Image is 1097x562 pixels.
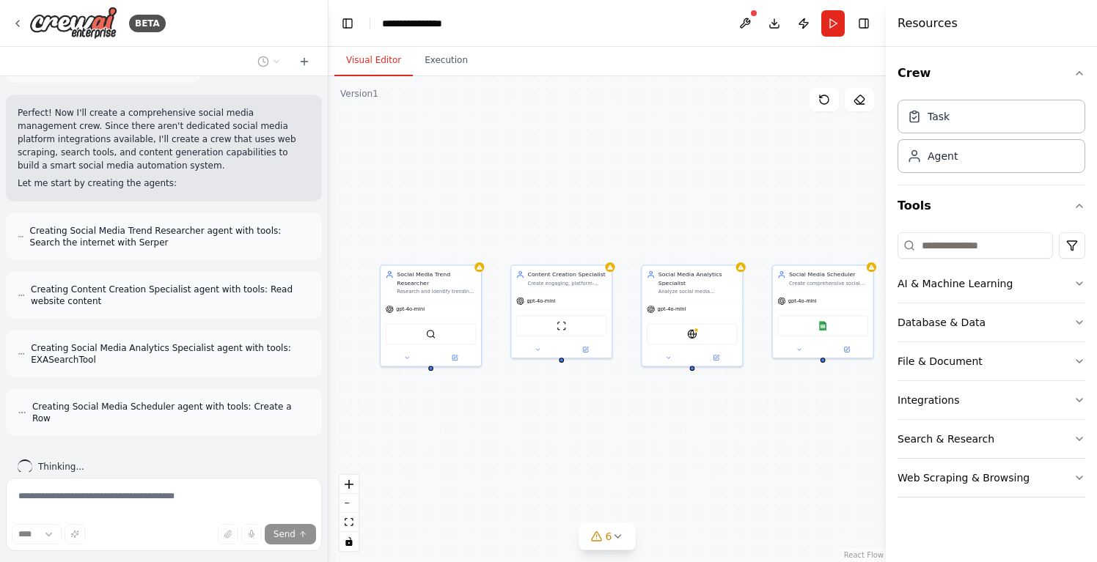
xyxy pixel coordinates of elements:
[528,280,607,286] div: Create engaging, platform-specific social media content including posts, captions, and visual des...
[562,344,609,354] button: Open in side panel
[380,265,482,366] div: Social Media Trend ResearcherResearch and identify trending topics, hashtags, and content ideas i...
[854,13,874,34] button: Hide right sidebar
[898,381,1085,419] button: Integrations
[18,106,310,172] p: Perfect! Now I'll create a comprehensive social media management crew. Since there aren't dedicat...
[898,470,1030,485] div: Web Scraping & Browsing
[898,354,983,369] div: File & Document
[823,344,870,354] button: Open in side panel
[898,15,958,32] h4: Resources
[658,289,738,295] div: Analyze social media performance metrics, engagement patterns, and optimal posting times for {com...
[18,177,310,190] p: Let me start by creating the agents:
[396,306,425,313] span: gpt-4o-mini
[510,265,612,358] div: Content Creation SpecialistCreate engaging, platform-specific social media content including post...
[218,524,238,544] button: Upload files
[898,53,1085,94] button: Crew
[413,45,480,76] button: Execution
[693,353,739,363] button: Open in side panel
[265,524,316,544] button: Send
[30,225,310,248] span: Creating Social Media Trend Researcher agent with tools: Search the internet with Serper
[557,321,566,330] img: ScrapeWebsiteTool
[789,270,868,278] div: Social Media Scheduler
[898,459,1085,497] button: Web Scraping & Browsing
[818,321,827,330] img: Google Sheets
[293,53,316,70] button: Start a new chat
[898,276,1013,291] div: AI & Machine Learning
[340,475,359,494] button: zoom in
[252,53,287,70] button: Switch to previous chat
[687,329,697,339] img: EXASearchTool
[31,342,310,366] span: Creating Social Media Analytics Specialist agent with tools: EXASearchTool
[340,88,378,100] div: Version 1
[898,265,1085,303] button: AI & Machine Learning
[772,265,874,358] div: Social Media SchedulerCreate comprehensive social media publishing schedules with optimal posting...
[898,420,1085,458] button: Search & Research
[788,297,817,304] span: gpt-4o-mini
[241,524,262,544] button: Click to speak your automation idea
[898,393,959,407] div: Integrations
[606,529,612,544] span: 6
[928,109,950,124] div: Task
[397,289,476,295] div: Research and identify trending topics, hashtags, and content ideas in the {industry} industry by ...
[334,45,413,76] button: Visual Editor
[898,342,1085,380] button: File & Document
[528,270,607,278] div: Content Creation Specialist
[129,15,166,32] div: BETA
[658,306,686,313] span: gpt-4o-mini
[898,94,1085,185] div: Crew
[928,149,958,163] div: Agent
[397,270,476,286] div: Social Media Trend Researcher
[579,523,636,550] button: 6
[340,513,359,532] button: fit view
[789,280,868,286] div: Create comprehensive social media publishing schedules with optimal posting times, content distri...
[32,401,310,424] span: Creating Social Media Scheduler agent with tools: Create a Row
[340,494,359,513] button: zoom out
[658,270,738,286] div: Social Media Analytics Specialist
[382,16,458,31] nav: breadcrumb
[898,315,986,330] div: Database & Data
[898,303,1085,341] button: Database & Data
[898,226,1085,509] div: Tools
[527,297,555,304] span: gpt-4o-mini
[898,185,1085,226] button: Tools
[426,329,436,339] img: SerperDevTool
[29,7,117,40] img: Logo
[432,353,478,363] button: Open in side panel
[38,461,84,473] span: Thinking...
[641,265,743,366] div: Social Media Analytics SpecialistAnalyze social media performance metrics, engagement patterns, a...
[65,524,85,544] button: Improve this prompt
[337,13,358,34] button: Hide left sidebar
[340,475,359,551] div: React Flow controls
[898,432,994,446] div: Search & Research
[844,551,884,559] a: React Flow attribution
[340,532,359,551] button: toggle interactivity
[31,284,310,307] span: Creating Content Creation Specialist agent with tools: Read website content
[274,528,296,540] span: Send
